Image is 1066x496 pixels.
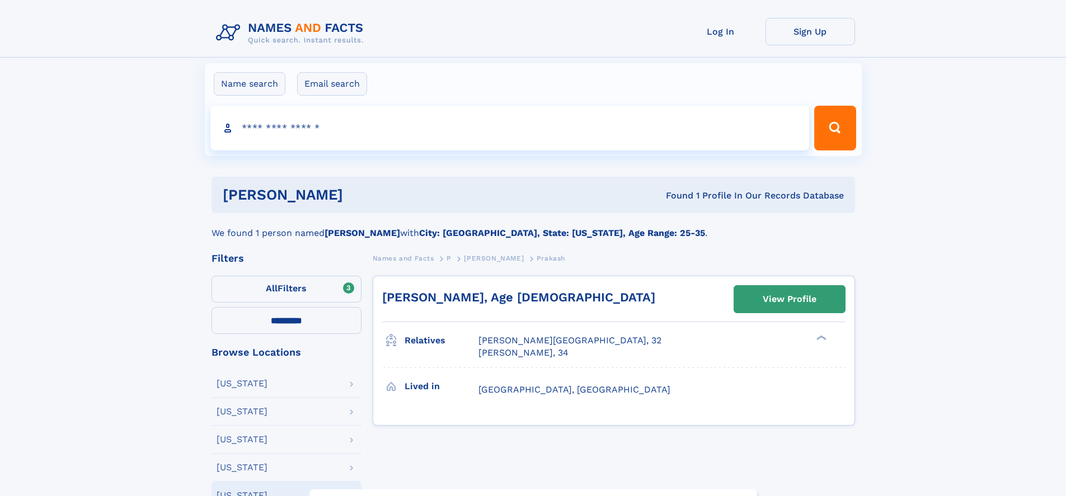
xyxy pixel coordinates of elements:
[419,228,705,238] b: City: [GEOGRAPHIC_DATA], State: [US_STATE], Age Range: 25-35
[676,18,766,45] a: Log In
[217,463,267,472] div: [US_STATE]
[478,334,661,347] a: [PERSON_NAME][GEOGRAPHIC_DATA], 32
[478,347,569,359] a: [PERSON_NAME], 34
[814,106,856,150] button: Search Button
[212,213,855,240] div: We found 1 person named with .
[212,253,361,263] div: Filters
[537,254,565,262] span: Prakash
[223,188,505,202] h1: [PERSON_NAME]
[217,435,267,444] div: [US_STATE]
[212,347,361,357] div: Browse Locations
[325,228,400,238] b: [PERSON_NAME]
[447,254,452,262] span: P
[504,190,844,202] div: Found 1 Profile In Our Records Database
[766,18,855,45] a: Sign Up
[382,290,655,304] a: [PERSON_NAME], Age [DEMOGRAPHIC_DATA]
[464,254,524,262] span: [PERSON_NAME]
[447,251,452,265] a: P
[478,384,670,395] span: [GEOGRAPHIC_DATA], [GEOGRAPHIC_DATA]
[210,106,810,150] input: search input
[212,276,361,303] label: Filters
[212,18,373,48] img: Logo Names and Facts
[217,407,267,416] div: [US_STATE]
[405,377,478,396] h3: Lived in
[214,72,285,96] label: Name search
[266,283,278,294] span: All
[405,331,478,350] h3: Relatives
[217,379,267,388] div: [US_STATE]
[464,251,524,265] a: [PERSON_NAME]
[814,334,827,342] div: ❯
[734,286,845,313] a: View Profile
[297,72,367,96] label: Email search
[373,251,434,265] a: Names and Facts
[763,286,816,312] div: View Profile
